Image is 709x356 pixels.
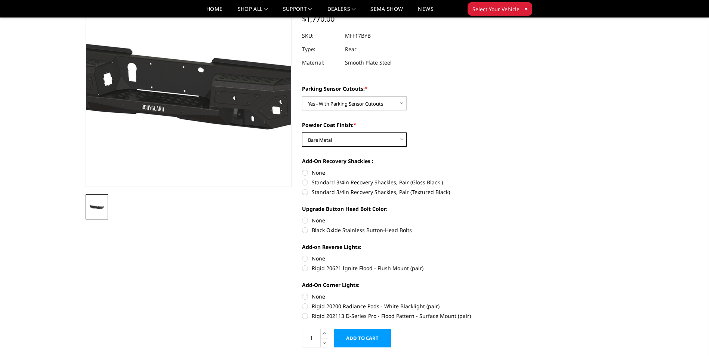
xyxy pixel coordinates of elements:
[302,85,508,93] label: Parking Sensor Cutouts:
[238,6,268,17] a: shop all
[418,6,433,17] a: News
[302,188,508,196] label: Standard 3/4in Recovery Shackles, Pair (Textured Black)
[302,56,339,69] dt: Material:
[302,205,508,213] label: Upgrade Button Head Bolt Color:
[302,29,339,43] dt: SKU:
[302,264,508,272] label: Rigid 20621 Ignite Flood - Flush Mount (pair)
[302,312,508,320] label: Rigid 202113 D-Series Pro - Flood Pattern - Surface Mount (pair)
[302,157,508,165] label: Add-On Recovery Shackles :
[302,121,508,129] label: Powder Coat Finish:
[345,56,392,69] dd: Smooth Plate Steel
[472,5,520,13] span: Select Your Vehicle
[468,2,532,16] button: Select Your Vehicle
[334,329,391,347] input: Add to Cart
[302,293,508,300] label: None
[302,281,508,289] label: Add-On Corner Lights:
[370,6,403,17] a: SEMA Show
[283,6,312,17] a: Support
[302,178,508,186] label: Standard 3/4in Recovery Shackles, Pair (Gloss Black )
[88,203,106,211] img: 2017-2022 Ford F250-350-450 - Freedom Series - Rear Bumper
[302,169,508,177] label: None
[345,29,371,43] dd: MFF17BYB
[525,5,527,13] span: ▾
[302,226,508,234] label: Black Oxide Stainless Button-Head Bolts
[345,43,357,56] dd: Rear
[302,216,508,224] label: None
[302,243,508,251] label: Add-on Reverse Lights:
[302,302,508,310] label: Rigid 20200 Radiance Pods - White Blacklight (pair)
[327,6,356,17] a: Dealers
[302,14,335,24] span: $1,770.00
[302,43,339,56] dt: Type:
[672,320,709,356] iframe: Chat Widget
[302,254,508,262] label: None
[206,6,222,17] a: Home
